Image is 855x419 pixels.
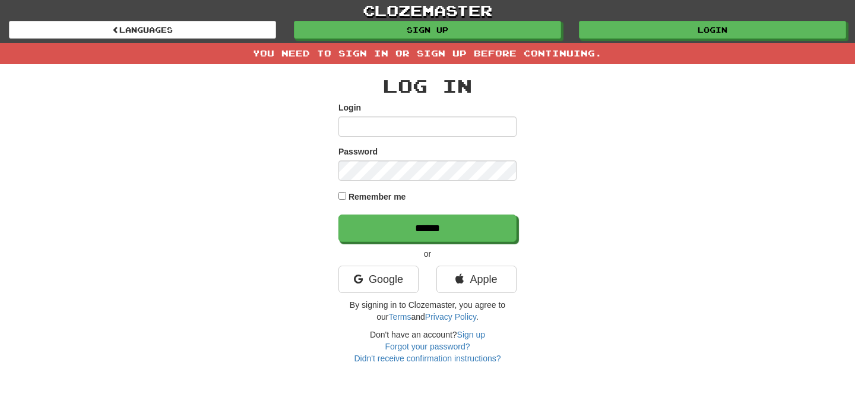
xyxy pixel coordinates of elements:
[354,354,501,363] a: Didn't receive confirmation instructions?
[338,76,517,96] h2: Log In
[436,266,517,293] a: Apple
[457,330,485,339] a: Sign up
[338,299,517,323] p: By signing in to Clozemaster, you agree to our and .
[9,21,276,39] a: Languages
[349,191,406,203] label: Remember me
[338,266,419,293] a: Google
[338,329,517,364] div: Don't have an account?
[338,102,361,114] label: Login
[385,342,470,351] a: Forgot your password?
[579,21,846,39] a: Login
[338,146,378,157] label: Password
[338,248,517,260] p: or
[425,312,476,322] a: Privacy Policy
[294,21,561,39] a: Sign up
[388,312,411,322] a: Terms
